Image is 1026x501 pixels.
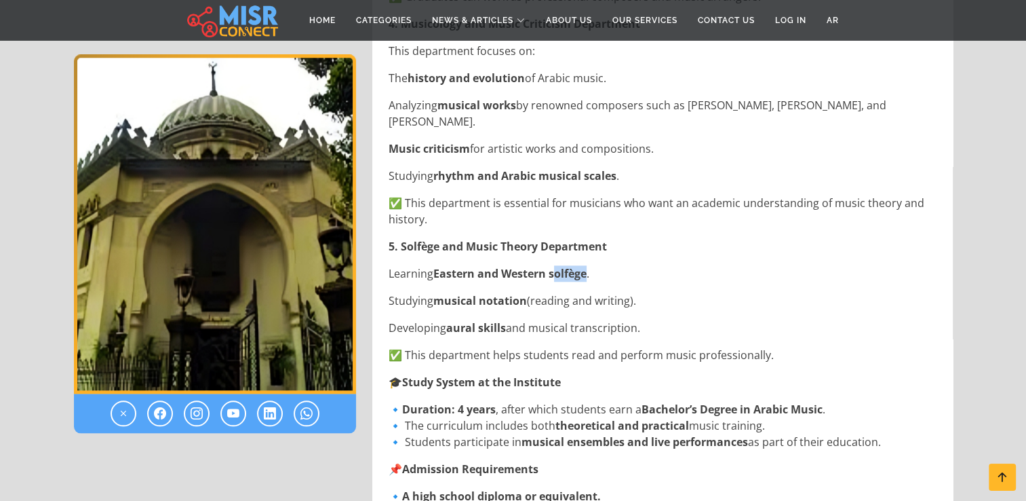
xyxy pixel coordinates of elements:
[536,7,602,33] a: About Us
[422,7,536,33] a: News & Articles
[437,98,516,113] strong: musical works
[432,14,513,26] span: News & Articles
[74,54,356,394] div: 1 / 1
[389,320,939,336] p: Developing and musical transcription.
[555,418,689,433] strong: theoretical and practical
[408,71,525,86] strong: history and evolution
[433,293,527,308] strong: musical notation
[389,195,939,227] p: ✅ This department is essential for musicians who want an academic understanding of music theory a...
[433,266,587,281] strong: Eastern and Western solfège
[389,141,939,157] p: for artistic works and compositions.
[389,347,939,363] p: ✅ This department helps students read and perform music professionally.
[389,293,939,309] p: Studying (reading and writing).
[402,402,455,417] strong: Duration:
[389,374,939,390] p: 🎓
[521,434,748,449] strong: musical ensembles and live performances
[389,168,939,184] p: Studying .
[602,7,688,33] a: Our Services
[402,462,538,477] strong: Admission Requirements
[458,402,496,417] strong: 4 years
[187,3,278,37] img: main.misr_connect
[765,7,816,33] a: Log in
[389,239,607,254] strong: 5. Solfège and Music Theory Department
[642,402,823,417] strong: Bachelor’s Degree in Arabic Music
[389,141,470,156] strong: Music criticism
[446,320,506,335] strong: aural skills
[402,375,561,390] strong: Study System at the Institute
[389,461,939,477] p: 📌
[74,54,356,394] img: The Higher Institute of Arabic Music
[433,168,616,183] strong: rhythm and Arabic musical scales
[299,7,346,33] a: Home
[389,70,939,86] p: The of Arabic music.
[688,7,765,33] a: Contact Us
[389,97,939,130] p: Analyzing by renowned composers such as [PERSON_NAME], [PERSON_NAME], and [PERSON_NAME].
[389,265,939,282] p: Learning .
[389,401,939,450] p: 🔹 , after which students earn a . 🔹 The curriculum includes both music training. 🔹 Students parti...
[816,7,849,33] a: AR
[346,7,422,33] a: Categories
[389,43,939,59] p: This department focuses on:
